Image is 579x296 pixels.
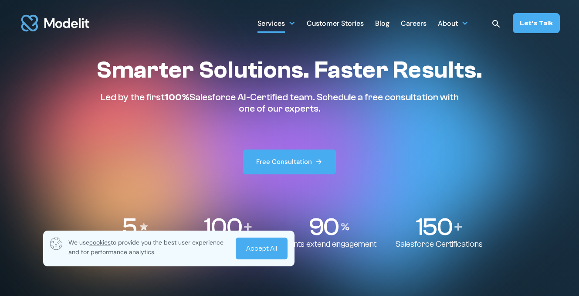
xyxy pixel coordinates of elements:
div: Services [257,14,295,31]
div: Free Consultation [256,157,312,167]
img: Plus [454,223,462,231]
div: Customer Stories [307,16,364,33]
img: Stars [139,221,149,232]
div: About [438,14,468,31]
div: Let’s Talk [520,18,553,28]
img: modelit logo [20,10,91,37]
div: Blog [375,16,389,33]
a: Careers [401,14,427,31]
p: We use to provide you the best user experience and for performance analytics. [68,238,230,257]
span: 100% [165,92,190,103]
p: Led by the first Salesforce AI-Certified team. Schedule a free consultation with one of our experts. [96,92,463,115]
a: Accept All [236,238,288,259]
div: Services [257,16,285,33]
a: home [20,10,91,37]
h1: Smarter Solutions. Faster Results. [96,56,482,85]
p: 90 [308,214,338,239]
div: About [438,16,458,33]
a: Blog [375,14,389,31]
a: Let’s Talk [513,13,560,33]
img: Plus [244,223,252,231]
p: 150 [416,214,452,239]
img: arrow right [315,158,323,166]
p: Salesforce Certifications [396,239,483,249]
a: Free Consultation [243,150,336,174]
img: Percentage [341,223,349,231]
a: Customer Stories [307,14,364,31]
p: Clients extend engagement [281,239,376,249]
p: 5 [122,214,136,239]
div: Careers [401,16,427,33]
p: 100 [203,214,241,239]
span: cookies [89,238,111,246]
